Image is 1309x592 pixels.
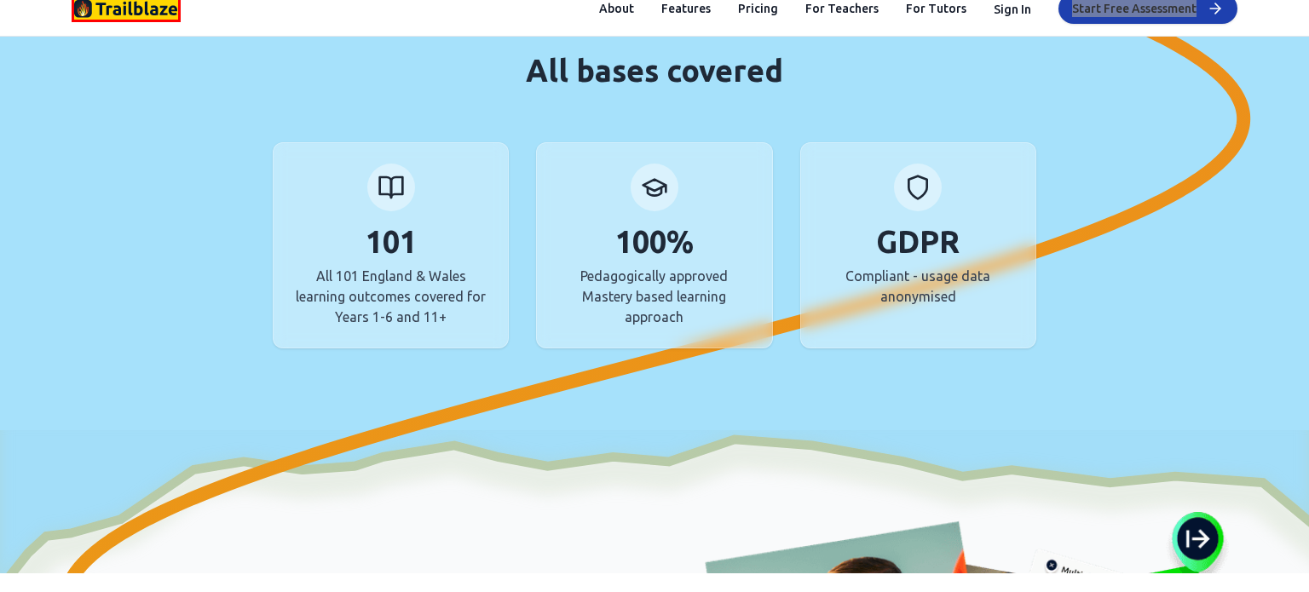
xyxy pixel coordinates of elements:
[366,225,417,259] div: 101
[822,266,1015,307] p: Compliant - usage data anonymised
[526,53,783,88] span: All bases covered
[557,266,751,327] p: Pedagogically approved Mastery based learning approach
[876,225,960,259] div: GDPR
[994,1,1031,18] button: Sign In
[615,225,694,259] div: 100%
[294,266,487,327] p: All 101 England & Wales learning outcomes covered for Years 1-6 and 11+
